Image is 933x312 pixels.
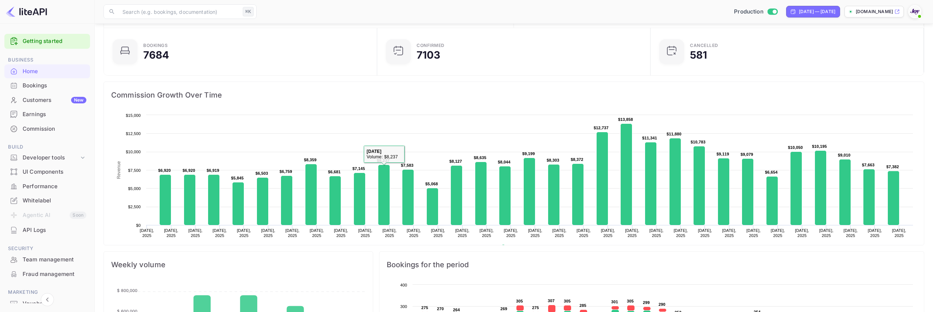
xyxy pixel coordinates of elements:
[421,305,428,310] text: 275
[508,245,527,250] text: Revenue
[892,228,906,238] text: [DATE], 2025
[23,67,86,76] div: Home
[819,228,834,238] text: [DATE], 2025
[23,270,86,279] div: Fraud management
[642,136,657,140] text: $11,341
[611,300,618,304] text: 301
[237,228,251,238] text: [DATE], 2025
[183,168,195,173] text: $6,920
[4,93,90,107] a: CustomersNew
[71,97,86,103] div: New
[4,64,90,79] div: Home
[4,253,90,266] a: Team management
[23,37,86,46] a: Getting started
[118,4,240,19] input: Search (e.g. bookings, documentation)
[6,6,47,17] img: LiteAPI logo
[143,43,168,48] div: Bookings
[136,223,141,228] text: $0
[261,228,275,238] text: [DATE], 2025
[786,6,840,17] div: Click to change the date range period
[4,297,90,310] a: Vouchers
[455,228,469,238] text: [DATE], 2025
[334,228,348,238] text: [DATE], 2025
[812,144,827,149] text: $10,195
[143,50,169,60] div: 7684
[164,228,178,238] text: [DATE], 2025
[23,125,86,133] div: Commission
[328,170,341,174] text: $6,681
[23,226,86,234] div: API Logs
[23,96,86,104] div: Customers
[500,307,507,311] text: 269
[504,228,518,238] text: [DATE], 2025
[4,245,90,253] span: Security
[140,228,154,238] text: [DATE], 2025
[4,267,90,281] div: Fraud management
[23,110,86,119] div: Earnings
[453,308,460,312] text: 264
[516,299,523,303] text: 305
[23,154,79,162] div: Developer tools
[731,8,780,16] div: Switch to Sandbox mode
[691,140,706,144] text: $10,783
[643,300,650,305] text: 299
[23,82,86,90] div: Bookings
[4,179,90,194] div: Performance
[4,122,90,135] a: Commission
[4,79,90,93] div: Bookings
[417,43,445,48] div: Confirmed
[449,159,462,163] text: $8,127
[128,168,141,173] text: $7,500
[243,7,254,16] div: ⌘K
[437,307,444,311] text: 270
[126,131,141,136] text: $12,500
[4,34,90,49] div: Getting started
[717,152,729,156] text: $9,119
[618,117,633,122] text: $13,858
[4,223,90,237] a: API Logs
[765,170,778,174] text: $6,654
[799,8,835,15] div: [DATE] — [DATE]
[771,228,785,238] text: [DATE], 2025
[564,299,571,303] text: 305
[304,158,317,162] text: $8,359
[625,228,639,238] text: [DATE], 2025
[862,163,875,167] text: $7,663
[746,228,761,238] text: [DATE], 2025
[188,228,203,238] text: [DATE], 2025
[788,145,803,150] text: $10,050
[674,228,688,238] text: [DATE], 2025
[690,50,707,60] div: 581
[4,194,90,207] a: Whitelabel
[4,253,90,267] div: Team management
[4,151,90,164] div: Developer tools
[552,228,566,238] text: [DATE], 2025
[128,205,141,209] text: $2,500
[400,304,407,309] text: 300
[886,165,899,169] text: $7,382
[522,151,535,156] text: $9,199
[4,107,90,122] div: Earnings
[382,228,397,238] text: [DATE], 2025
[4,223,90,237] div: API Logs
[23,168,86,176] div: UI Components
[116,161,121,179] text: Revenue
[843,228,858,238] text: [DATE], 2025
[594,126,609,130] text: $12,737
[285,228,300,238] text: [DATE], 2025
[4,179,90,193] a: Performance
[126,150,141,154] text: $10,000
[425,182,438,186] text: $5,068
[4,288,90,296] span: Marketing
[431,228,445,238] text: [DATE], 2025
[4,56,90,64] span: Business
[734,8,764,16] span: Production
[111,89,917,101] span: Commission Growth Over Time
[407,228,421,238] text: [DATE], 2025
[532,305,539,310] text: 275
[856,8,893,15] p: [DOMAIN_NAME]
[4,64,90,78] a: Home
[741,152,753,157] text: $9,079
[474,155,487,160] text: $8,635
